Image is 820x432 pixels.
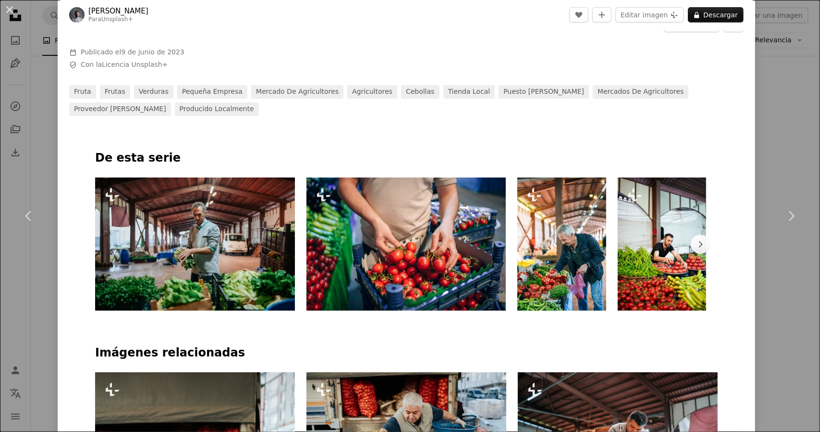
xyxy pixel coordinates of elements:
a: Mercados de agricultores [593,85,688,99]
a: Cebollas [401,85,440,99]
a: [PERSON_NAME] [88,6,148,16]
a: Licencia Unsplash+ [102,61,168,68]
button: Añade a la colección [592,7,612,23]
div: Para [88,16,148,24]
h4: Imágenes relacionadas [95,345,718,361]
a: Un hombre está recogiendo tomates de una caja [306,240,506,248]
a: Mercado de agricultores [251,85,343,99]
time: 9 de junio de 2023, 9:42:37 CEST [121,48,184,56]
a: Tienda local [443,85,495,99]
p: De esta serie [95,151,718,166]
a: agricultores [347,85,397,99]
button: desplazar lista a la derecha [691,235,710,254]
a: Unsplash+ [101,16,133,23]
img: Un hombre parado frente a una mesa llena de frutas y verduras [517,178,606,311]
a: Puesto [PERSON_NAME] [499,85,589,99]
a: verduras [134,85,173,99]
img: Ve al perfil de Yunus Tuğ [69,7,85,23]
button: Descargar [688,7,744,23]
a: Siguiente [762,170,820,262]
a: frutas [100,85,130,99]
button: Me gusta [569,7,588,23]
a: Un hombre sosteniendo un manojo de lechuga en un almacén [95,240,295,248]
img: Un hombre sosteniendo un manojo de lechuga en un almacén [95,178,295,311]
span: Publicado el [81,48,184,56]
a: Pequeña empresa [177,85,247,99]
img: Un hombre parado frente a una exhibición de frutas y verduras [618,178,707,311]
a: Un hombre parado frente a una mesa llena de frutas y verduras [517,240,606,248]
a: Producido localmente [175,102,259,116]
span: Con la [81,60,168,70]
a: Un hombre parado frente a una exhibición de frutas y verduras [618,240,707,248]
a: Proveedor [PERSON_NAME] [69,102,171,116]
img: Un hombre está recogiendo tomates de una caja [306,178,506,311]
a: fruta [69,85,96,99]
button: Editar imagen [615,7,684,23]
